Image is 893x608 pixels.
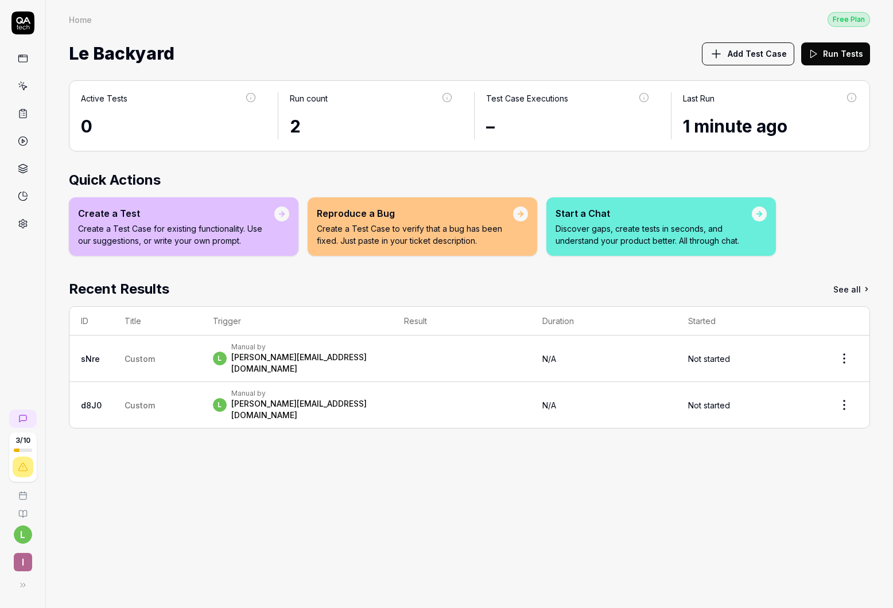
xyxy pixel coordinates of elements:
[69,14,92,25] div: Home
[317,223,513,247] p: Create a Test Case to verify that a bug has been fixed. Just paste in your ticket description.
[78,206,274,220] div: Create a Test
[317,206,513,220] div: Reproduce a Bug
[728,48,787,60] span: Add Test Case
[81,400,102,410] a: d8J0
[69,170,870,190] h2: Quick Actions
[801,42,870,65] button: Run Tests
[677,382,819,428] td: Not started
[81,92,127,104] div: Active Tests
[702,42,794,65] button: Add Test Case
[213,398,227,412] span: l
[542,354,556,364] span: N/A
[231,352,381,375] div: [PERSON_NAME][EMAIL_ADDRESS][DOMAIN_NAME]
[486,92,568,104] div: Test Case Executions
[113,307,201,336] th: Title
[677,336,819,382] td: Not started
[683,116,787,137] time: 1 minute ago
[9,410,37,428] a: New conversation
[556,206,752,220] div: Start a Chat
[231,389,381,398] div: Manual by
[5,482,41,500] a: Book a call with us
[81,354,100,364] a: sNre
[69,38,174,69] span: Le Backyard
[125,354,155,364] span: Custom
[69,279,169,299] h2: Recent Results
[5,544,41,574] button: I
[231,398,381,421] div: [PERSON_NAME][EMAIL_ADDRESS][DOMAIN_NAME]
[828,11,870,27] button: Free Plan
[828,12,870,27] div: Free Plan
[683,92,715,104] div: Last Run
[531,307,677,336] th: Duration
[213,352,227,365] span: l
[125,400,155,410] span: Custom
[290,92,328,104] div: Run count
[393,307,531,336] th: Result
[5,500,41,519] a: Documentation
[14,525,32,544] button: l
[677,307,819,336] th: Started
[542,400,556,410] span: N/A
[556,223,752,247] p: Discover gaps, create tests in seconds, and understand your product better. All through chat.
[833,279,870,299] a: See all
[69,307,113,336] th: ID
[15,437,30,444] span: 3 / 10
[78,223,274,247] p: Create a Test Case for existing functionality. Use our suggestions, or write your own prompt.
[486,114,650,139] div: –
[290,114,454,139] div: 2
[201,307,393,336] th: Trigger
[14,553,32,571] span: I
[81,114,257,139] div: 0
[231,342,381,352] div: Manual by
